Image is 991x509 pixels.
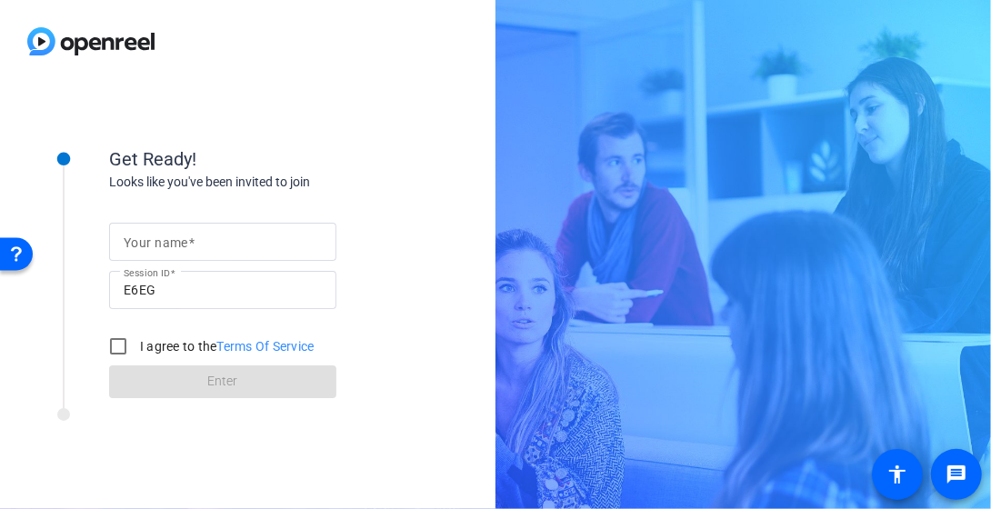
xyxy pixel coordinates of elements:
mat-label: Your name [124,235,188,250]
div: Get Ready! [109,145,473,173]
label: I agree to the [136,337,315,355]
mat-icon: accessibility [886,464,908,485]
mat-icon: message [946,464,967,485]
a: Terms Of Service [217,339,315,354]
mat-label: Session ID [124,267,170,278]
div: Looks like you've been invited to join [109,173,473,192]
